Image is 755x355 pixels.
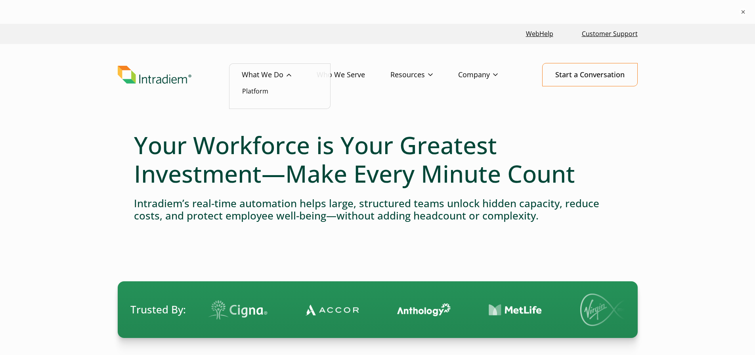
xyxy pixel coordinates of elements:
a: Who We Serve [317,63,390,86]
a: Platform [242,87,268,95]
a: Link to homepage of Intradiem [118,66,242,84]
h1: Your Workforce is Your Greatest Investment—Make Every Minute Count [134,131,621,188]
button: × [739,8,747,16]
span: Trusted By: [130,302,186,317]
a: Resources [390,63,458,86]
img: Contact Center Automation MetLife Logo [486,304,540,316]
img: Contact Center Automation Accor Logo [303,304,357,316]
a: What We Do [242,63,317,86]
a: Start a Conversation [542,63,638,86]
a: Customer Support [579,25,641,42]
h4: Intradiem’s real-time automation helps large, structured teams unlock hidden capacity, reduce cos... [134,197,621,222]
a: Link opens in a new window [523,25,556,42]
img: Virgin Media logo. [578,294,633,326]
a: Company [458,63,523,86]
img: Intradiem [118,66,191,84]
